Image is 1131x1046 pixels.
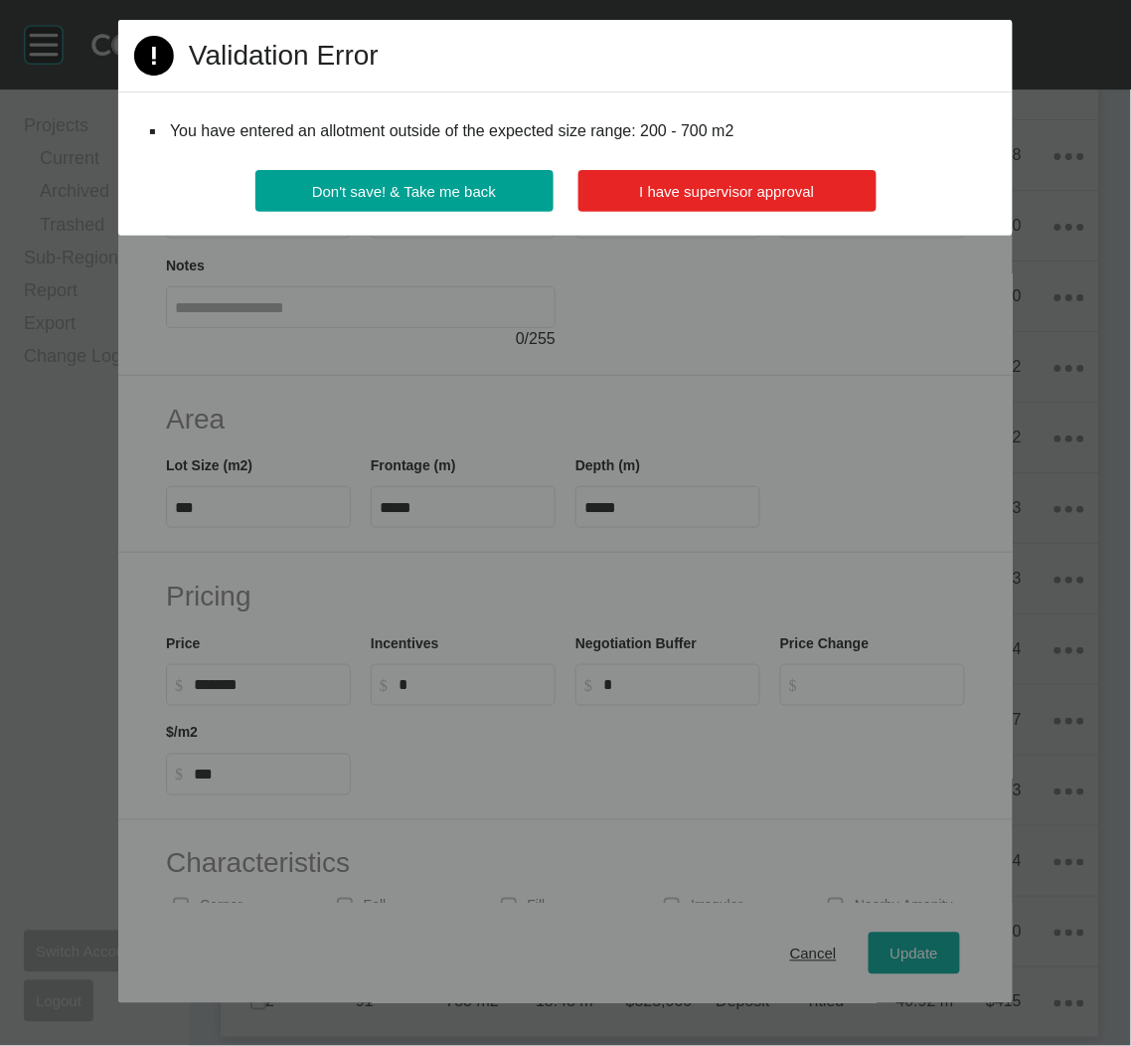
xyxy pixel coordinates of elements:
[578,170,877,212] button: I have supervisor approval
[189,36,379,75] h2: Validation Error
[166,116,965,146] div: You have entered an allotment outside of the expected size range: 200 - 700 m2
[312,183,496,200] span: Don't save! & Take me back
[640,183,815,200] span: I have supervisor approval
[255,170,554,212] button: Don't save! & Take me back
